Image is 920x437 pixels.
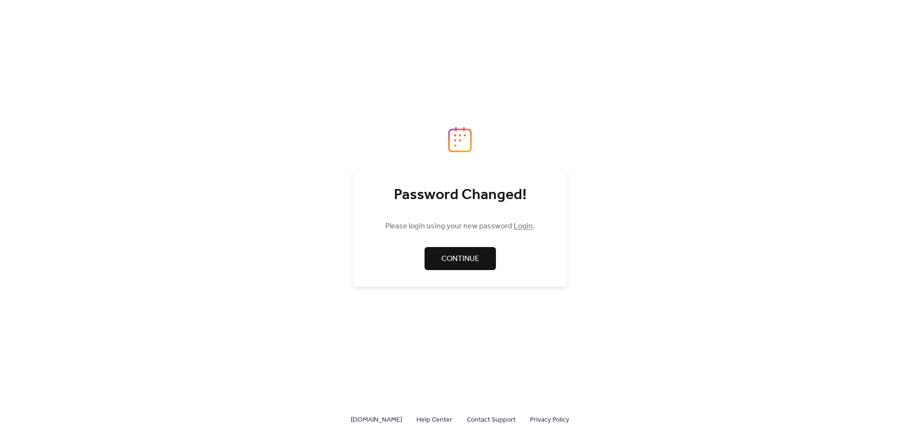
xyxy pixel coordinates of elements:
a: Privacy Policy [530,413,569,425]
span: Privacy Policy [530,414,569,426]
span: Help Center [416,414,452,426]
a: Help Center [416,413,452,425]
span: Continue [441,253,479,265]
a: [DOMAIN_NAME] [351,413,402,425]
a: Login [514,219,533,234]
span: Please login using your new password . [385,221,535,232]
a: Continue [425,247,496,270]
div: Password Changed! [372,186,548,205]
img: logo [448,127,472,153]
span: Contact Support [467,414,516,426]
a: Contact Support [467,413,516,425]
span: [DOMAIN_NAME] [351,414,402,426]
